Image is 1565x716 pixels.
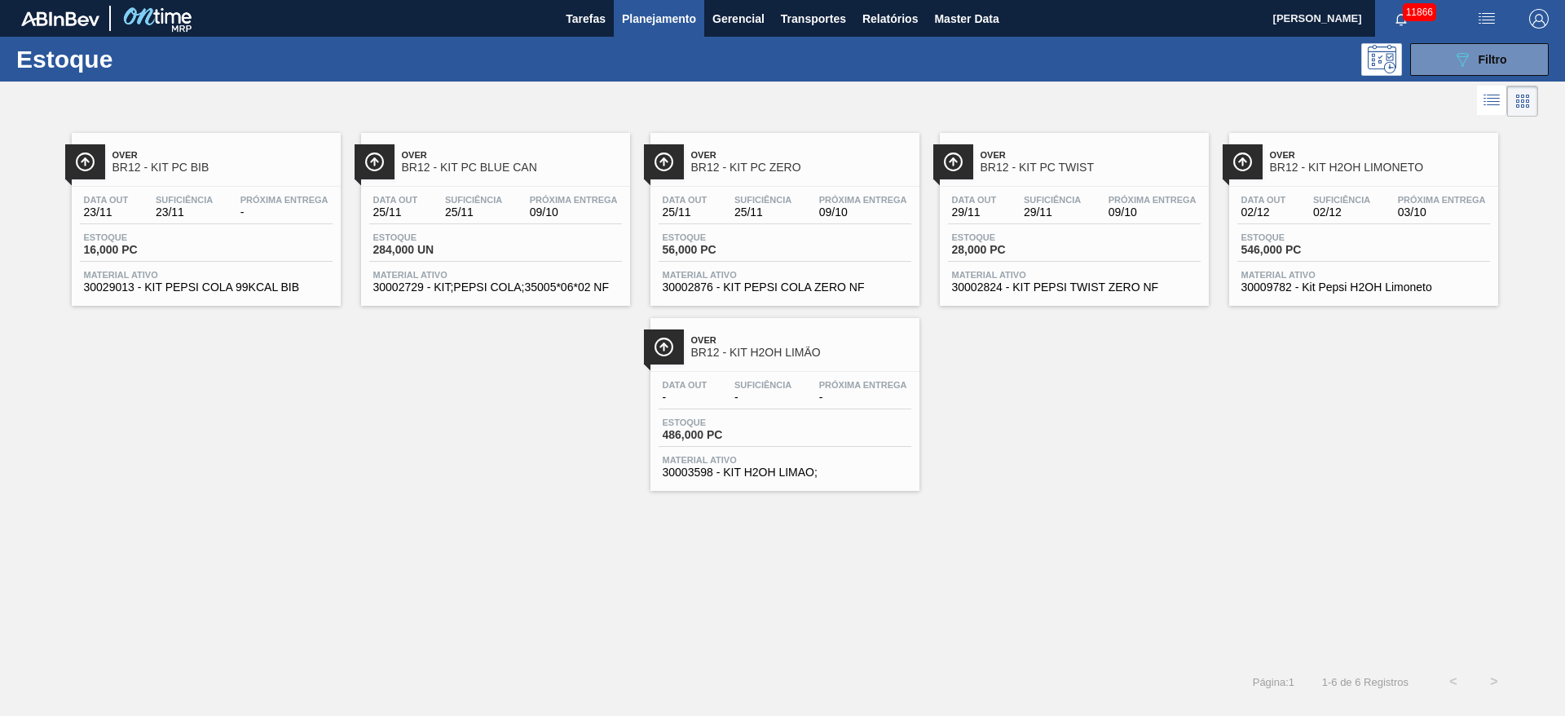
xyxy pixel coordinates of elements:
[638,121,928,306] a: ÍconeOverBR12 - KIT PC ZEROData out25/11Suficiência25/11Próxima Entrega09/10Estoque56,000 PCMater...
[373,270,618,280] span: Material ativo
[364,152,385,172] img: Ícone
[952,206,997,219] span: 29/11
[112,161,333,174] span: BR12 - KIT PC BIB
[1474,661,1514,702] button: >
[663,281,907,294] span: 30002876 - KIT PEPSI COLA ZERO NF
[1398,206,1486,219] span: 03/10
[934,9,999,29] span: Master Data
[21,11,99,26] img: TNhmsLtSVTkK8tSr43FrP2fwEKptu5GPRR3wAAAABJRU5ErkJggg==
[1270,150,1490,160] span: Over
[819,206,907,219] span: 09/10
[1398,195,1486,205] span: Próxima Entrega
[663,418,777,427] span: Estoque
[1477,86,1507,117] div: Visão em Lista
[663,466,907,479] span: 30003598 - KIT H2OH LIMAO;
[1375,7,1427,30] button: Notificações
[638,306,928,491] a: ÍconeOverBR12 - KIT H2OH LIMÃOData out-Suficiência-Próxima Entrega-Estoque486,000 PCMaterial ativ...
[734,195,791,205] span: Suficiência
[84,232,198,242] span: Estoque
[663,380,708,390] span: Data out
[1232,152,1253,172] img: Ícone
[781,9,846,29] span: Transportes
[60,121,349,306] a: ÍconeOverBR12 - KIT PC BIBData out23/11Suficiência23/11Próxima Entrega-Estoque16,000 PCMaterial a...
[1109,206,1197,219] span: 09/10
[928,121,1217,306] a: ÍconeOverBR12 - KIT PC TWISTData out29/11Suficiência29/11Próxima Entrega09/10Estoque28,000 PCMate...
[734,391,791,404] span: -
[1024,195,1081,205] span: Suficiência
[240,206,328,219] span: -
[445,206,502,219] span: 25/11
[819,195,907,205] span: Próxima Entrega
[734,380,791,390] span: Suficiência
[1241,232,1356,242] span: Estoque
[654,337,674,357] img: Ícone
[1313,195,1370,205] span: Suficiência
[566,9,606,29] span: Tarefas
[373,281,618,294] span: 30002729 - KIT;PEPSI COLA;35005*06*02 NF
[663,455,907,465] span: Material ativo
[16,50,260,69] h1: Estoque
[1253,676,1294,688] span: Página : 1
[1507,86,1538,117] div: Visão em Cards
[981,150,1201,160] span: Over
[952,244,1066,256] span: 28,000 PC
[1241,244,1356,256] span: 546,000 PC
[1313,206,1370,219] span: 02/12
[1410,43,1549,76] button: Filtro
[240,195,328,205] span: Próxima Entrega
[84,206,129,219] span: 23/11
[691,150,911,160] span: Over
[1241,281,1486,294] span: 30009782 - Kit Pepsi H2OH Limoneto
[1361,43,1402,76] div: Pogramando: nenhum usuário selecionado
[530,195,618,205] span: Próxima Entrega
[691,335,911,345] span: Over
[84,281,328,294] span: 30029013 - KIT PEPSI COLA 99KCAL BIB
[663,270,907,280] span: Material ativo
[156,195,213,205] span: Suficiência
[1403,3,1436,21] span: 11866
[1270,161,1490,174] span: BR12 - KIT H2OH LIMONETO
[1241,270,1486,280] span: Material ativo
[1477,9,1497,29] img: userActions
[654,152,674,172] img: Ícone
[84,195,129,205] span: Data out
[373,195,418,205] span: Data out
[1529,9,1549,29] img: Logout
[943,152,963,172] img: Ícone
[1433,661,1474,702] button: <
[1241,206,1286,219] span: 02/12
[952,195,997,205] span: Data out
[663,391,708,404] span: -
[862,9,918,29] span: Relatórios
[663,206,708,219] span: 25/11
[691,161,911,174] span: BR12 - KIT PC ZERO
[981,161,1201,174] span: BR12 - KIT PC TWIST
[1319,676,1408,688] span: 1 - 6 de 6 Registros
[712,9,765,29] span: Gerencial
[156,206,213,219] span: 23/11
[84,270,328,280] span: Material ativo
[84,244,198,256] span: 16,000 PC
[402,161,622,174] span: BR12 - KIT PC BLUE CAN
[402,150,622,160] span: Over
[445,195,502,205] span: Suficiência
[1024,206,1081,219] span: 29/11
[819,391,907,404] span: -
[1109,195,1197,205] span: Próxima Entrega
[691,347,911,359] span: BR12 - KIT H2OH LIMÃO
[663,429,777,441] span: 486,000 PC
[373,206,418,219] span: 25/11
[819,380,907,390] span: Próxima Entrega
[952,232,1066,242] span: Estoque
[952,270,1197,280] span: Material ativo
[663,195,708,205] span: Data out
[1241,195,1286,205] span: Data out
[663,244,777,256] span: 56,000 PC
[112,150,333,160] span: Over
[349,121,638,306] a: ÍconeOverBR12 - KIT PC BLUE CANData out25/11Suficiência25/11Próxima Entrega09/10Estoque284,000 UN...
[373,244,487,256] span: 284,000 UN
[373,232,487,242] span: Estoque
[530,206,618,219] span: 09/10
[75,152,95,172] img: Ícone
[663,232,777,242] span: Estoque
